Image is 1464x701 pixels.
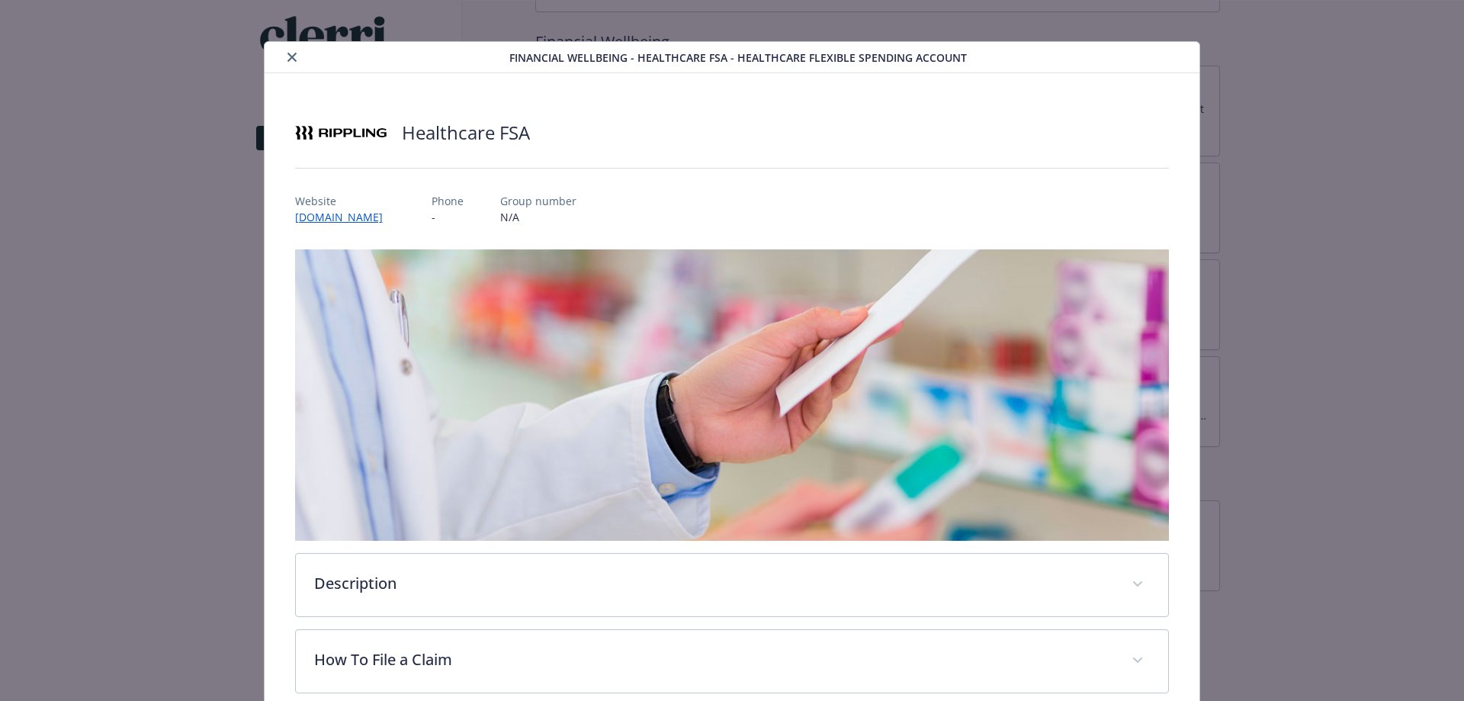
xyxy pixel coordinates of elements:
button: close [283,48,301,66]
div: Description [296,554,1169,616]
p: Website [295,193,395,209]
img: banner [295,249,1170,541]
p: How To File a Claim [314,648,1114,671]
p: Description [314,572,1114,595]
div: How To File a Claim [296,630,1169,693]
p: Group number [500,193,576,209]
h2: Healthcare FSA [402,120,530,146]
p: N/A [500,209,576,225]
p: - [432,209,464,225]
img: Rippling [295,110,387,156]
a: [DOMAIN_NAME] [295,210,395,224]
p: Phone [432,193,464,209]
span: Financial Wellbeing - Healthcare FSA - Healthcare Flexible Spending Account [509,50,967,66]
